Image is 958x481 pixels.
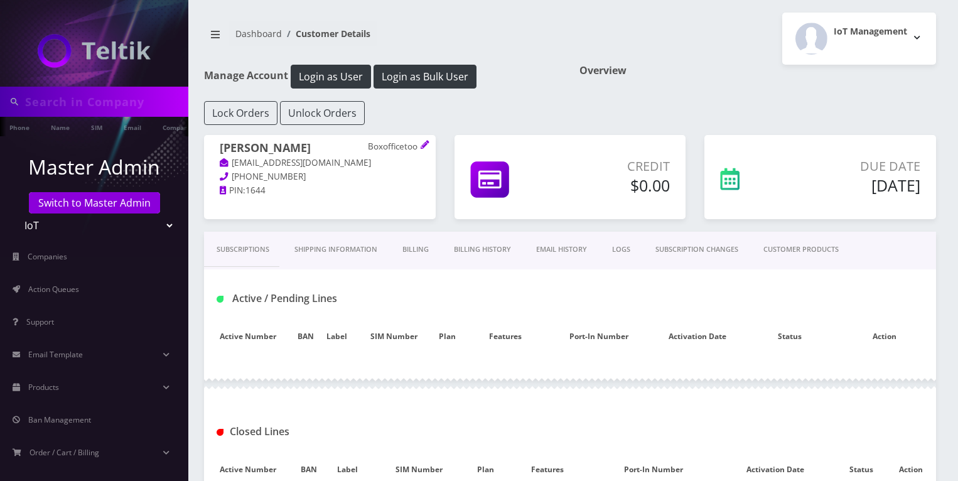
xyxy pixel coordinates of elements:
[441,232,524,268] a: Billing History
[28,284,79,295] span: Action Queues
[292,318,320,355] th: BAN
[245,185,266,196] span: 1644
[320,318,354,355] th: Label
[26,316,54,327] span: Support
[579,65,936,77] h1: Overview
[291,65,371,89] button: Login as User
[28,382,59,392] span: Products
[156,117,198,136] a: Company
[217,426,439,438] h1: Closed Lines
[28,414,91,425] span: Ban Management
[220,141,420,156] h1: [PERSON_NAME]
[794,157,920,176] p: Due Date
[28,349,83,360] span: Email Template
[204,21,561,57] nav: breadcrumb
[204,318,292,355] th: Active Number
[354,318,433,355] th: SIM Number
[117,117,148,136] a: Email
[204,101,277,125] button: Lock Orders
[600,232,643,268] a: LOGS
[368,141,420,153] p: Boxofficetoo
[280,101,365,125] button: Unlock Orders
[30,447,99,458] span: Order / Cart / Billing
[524,232,600,268] a: EMAIL HISTORY
[794,176,920,195] h5: [DATE]
[390,232,441,268] a: Billing
[782,13,936,65] button: IoT Management
[282,232,390,268] a: Shipping Information
[28,251,67,262] span: Companies
[232,171,306,182] span: [PHONE_NUMBER]
[217,293,439,305] h1: Active / Pending Lines
[220,185,245,197] a: PIN:
[549,318,649,355] th: Port-In Number
[649,318,746,355] th: Activation Date
[85,117,109,136] a: SIM
[746,318,834,355] th: Status
[834,26,907,37] h2: IoT Management
[461,318,549,355] th: Features
[3,117,36,136] a: Phone
[29,192,160,213] a: Switch to Master Admin
[220,157,371,170] a: [EMAIL_ADDRESS][DOMAIN_NAME]
[204,65,561,89] h1: Manage Account
[204,232,282,268] a: Subscriptions
[235,28,282,40] a: Dashboard
[433,318,461,355] th: Plan
[751,232,851,268] a: CUSTOMER PRODUCTS
[561,176,670,195] h5: $0.00
[288,68,374,82] a: Login as User
[45,117,76,136] a: Name
[217,296,223,303] img: Active / Pending Lines
[282,27,370,40] li: Customer Details
[25,90,185,114] input: Search in Company
[561,157,670,176] p: Credit
[374,65,476,89] button: Login as Bulk User
[643,232,751,268] a: SUBSCRIPTION CHANGES
[38,34,151,68] img: IoT
[834,318,936,355] th: Action
[374,68,476,82] a: Login as Bulk User
[217,429,223,436] img: Closed Lines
